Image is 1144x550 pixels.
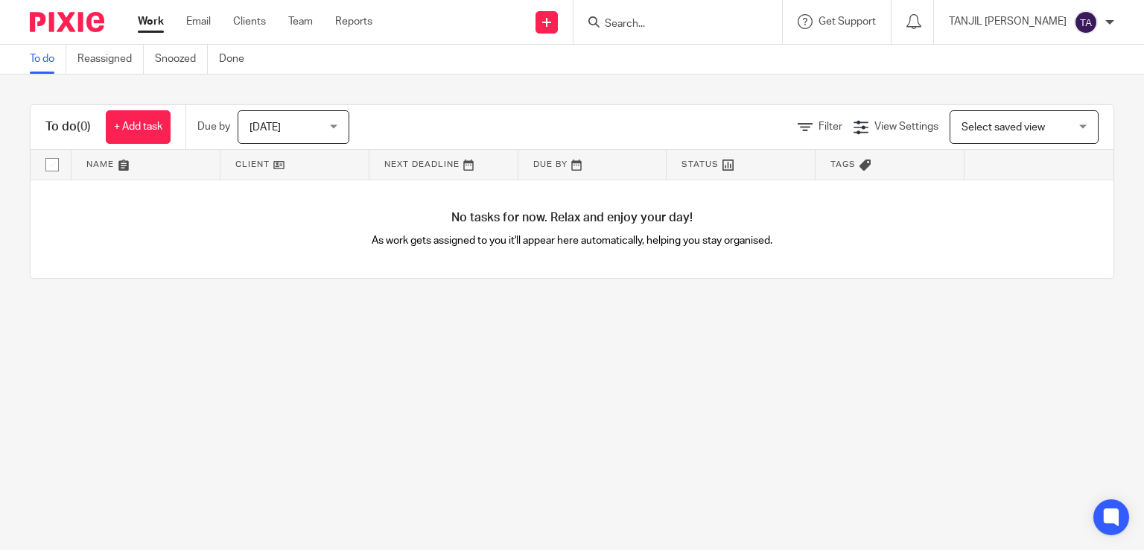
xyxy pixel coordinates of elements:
a: + Add task [106,110,171,144]
p: As work gets assigned to you it'll appear here automatically, helping you stay organised. [302,233,843,248]
img: svg%3E [1074,10,1098,34]
a: To do [30,45,66,74]
a: Clients [233,14,266,29]
a: Email [186,14,211,29]
span: Select saved view [962,122,1045,133]
span: (0) [77,121,91,133]
a: Reassigned [77,45,144,74]
img: Pixie [30,12,104,32]
h1: To do [45,119,91,135]
a: Work [138,14,164,29]
h4: No tasks for now. Relax and enjoy your day! [31,210,1113,226]
input: Search [603,18,737,31]
a: Snoozed [155,45,208,74]
p: TANJIL [PERSON_NAME] [949,14,1067,29]
p: Due by [197,119,230,134]
span: Tags [830,160,856,168]
a: Team [288,14,313,29]
a: Reports [335,14,372,29]
a: Done [219,45,255,74]
span: Filter [819,121,842,132]
span: View Settings [874,121,938,132]
span: [DATE] [250,122,281,133]
span: Get Support [819,16,876,27]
